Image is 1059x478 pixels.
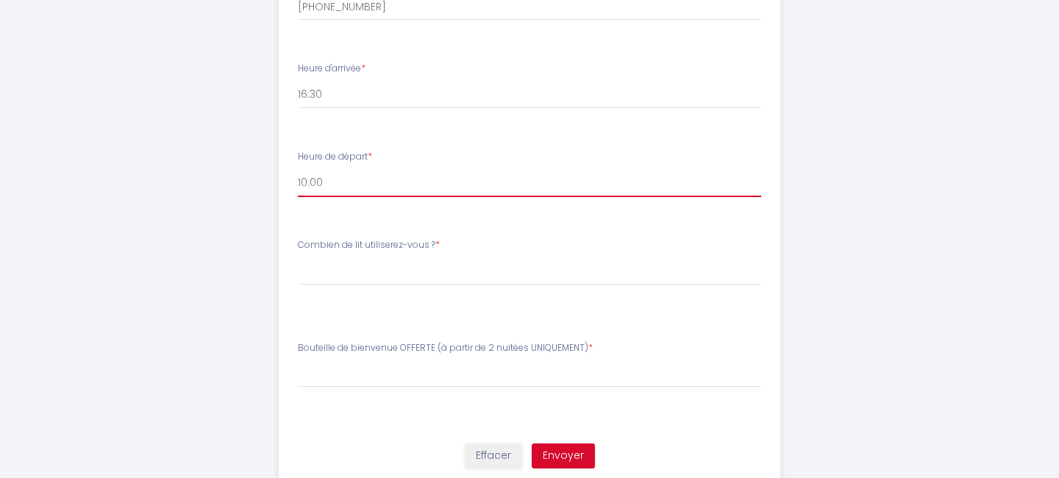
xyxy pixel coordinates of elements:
label: Heure d'arrivée [298,62,366,76]
label: Combien de lit utiliserez-vous ? [298,238,440,252]
button: Effacer [465,443,522,468]
label: Heure de départ [298,150,372,164]
button: Envoyer [532,443,595,468]
label: Bouteille de bienvenue OFFERTE (à partir de 2 nuitées UNIQUEMENT) [298,341,593,355]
